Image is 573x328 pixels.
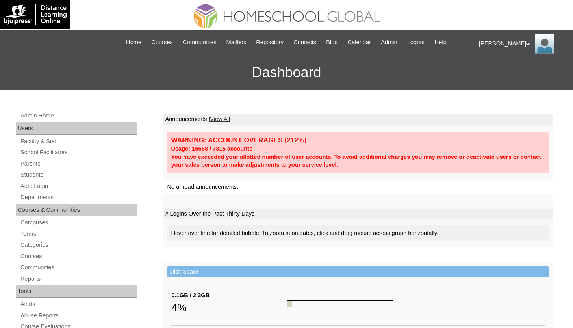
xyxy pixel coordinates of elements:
a: Alerts [20,299,137,309]
span: Calendar [348,38,371,47]
span: Courses [151,38,173,47]
div: 4% [171,300,287,315]
a: Admin [377,38,401,47]
a: Courses [147,38,177,47]
div: [PERSON_NAME] [479,34,565,54]
div: Users [16,122,137,135]
td: Disk Space [167,266,549,278]
a: Faculty & Staff [20,136,137,146]
span: Home [126,38,141,47]
a: Departments [20,192,137,202]
a: Reports [20,274,137,284]
span: Blog [326,38,337,47]
span: Admin [381,38,397,47]
a: Calendar [344,38,375,47]
div: Tools [16,285,137,298]
span: Mailbox [226,38,247,47]
a: Home [122,38,145,47]
a: Campuses [20,218,137,227]
a: Students [20,170,137,180]
h3: Dashboard [4,55,569,90]
span: Repository [256,38,284,47]
a: Admin Home [20,111,137,121]
td: No unread announcements. [163,180,553,194]
td: # Logins Over the Past Thirty Days [163,209,553,220]
a: Mailbox [223,38,250,47]
a: View All [210,116,230,122]
a: Contacts [289,38,320,47]
img: logo-white.png [4,4,67,25]
div: Hover over line for detailed bubble. To zoom in on dates, click and drag mouse across graph horiz... [167,225,549,241]
a: Abuse Reports [20,311,137,321]
a: Auto Login [20,181,137,191]
a: Courses [20,252,137,261]
a: Terms [20,229,137,239]
a: Parents [20,159,137,169]
span: Help [435,38,447,47]
span: Communities [183,38,217,47]
a: Communities [179,38,221,47]
div: 0.1GB / 2.3GB [171,291,287,300]
div: WARNING: ACCOUNT OVERAGES (212%) [171,136,545,145]
img: Anna Beltran [535,34,554,54]
a: Blog [322,38,341,47]
a: Repository [252,38,287,47]
a: Categories [20,240,137,250]
strong: Usage: 16558 / 7815 accounts [171,145,252,152]
a: School Facilitators [20,147,137,157]
a: Communities [20,263,137,272]
a: Logout [403,38,429,47]
td: Announcements | [163,114,553,125]
div: You have exceeded your allotted number of user accounts. To avoid additional charges you may remo... [171,153,545,169]
span: Logout [407,38,425,47]
a: Help [431,38,451,47]
div: Courses & Communities [16,204,137,216]
span: Contacts [293,38,316,47]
